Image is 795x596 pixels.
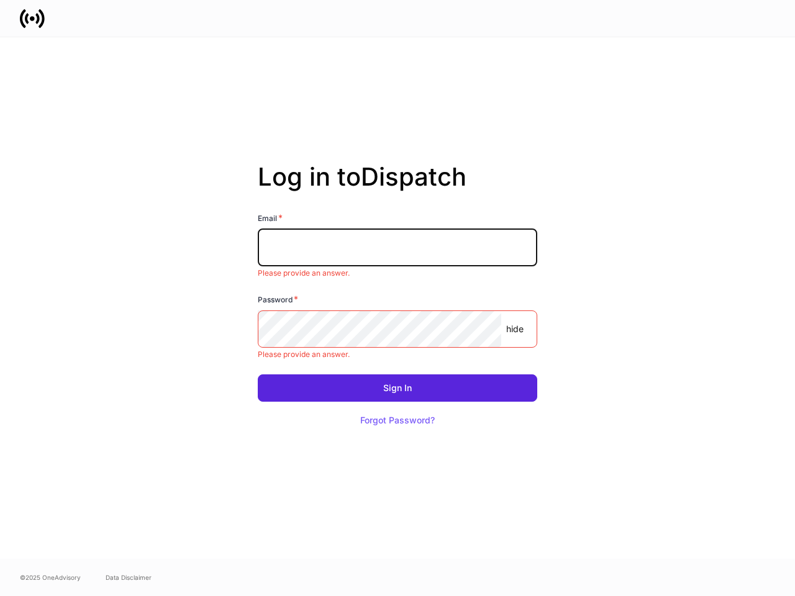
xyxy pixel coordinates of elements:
[383,384,412,392] div: Sign In
[360,416,435,425] div: Forgot Password?
[106,572,152,582] a: Data Disclaimer
[20,572,81,582] span: © 2025 OneAdvisory
[258,268,537,278] p: Please provide an answer.
[258,374,537,402] button: Sign In
[345,407,450,434] button: Forgot Password?
[258,350,537,359] p: Please provide an answer.
[506,323,524,335] p: hide
[258,293,298,305] h6: Password
[258,162,537,212] h2: Log in to Dispatch
[258,212,283,224] h6: Email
